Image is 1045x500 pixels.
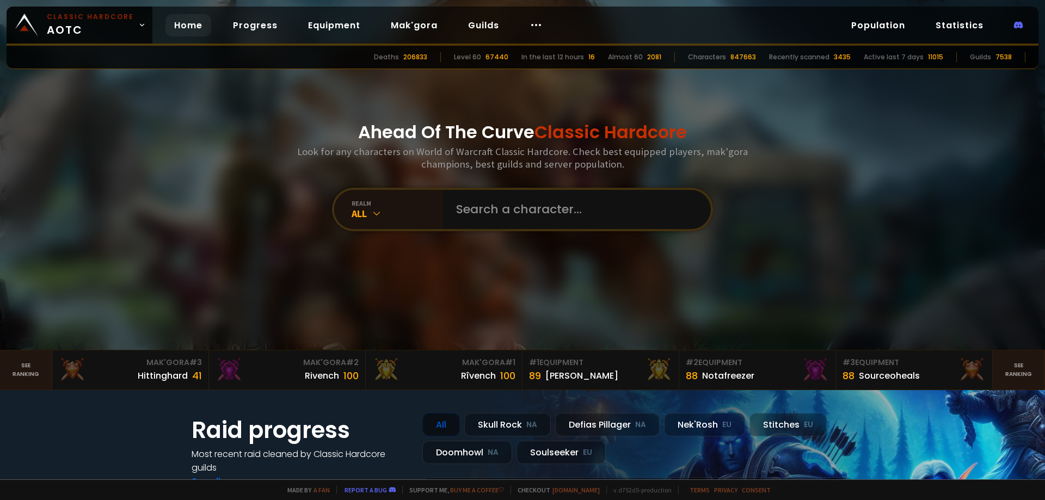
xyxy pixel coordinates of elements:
div: Deaths [374,52,399,62]
div: 7538 [995,52,1012,62]
small: NA [488,447,499,458]
span: # 3 [843,357,855,368]
div: Recently scanned [769,52,829,62]
div: 847663 [730,52,756,62]
span: # 3 [189,357,202,368]
small: EU [722,419,731,430]
a: Consent [742,486,771,494]
span: # 2 [346,357,359,368]
div: Mak'Gora [216,357,359,368]
h1: Ahead Of The Curve [358,119,687,145]
input: Search a character... [450,190,698,229]
a: Classic HardcoreAOTC [7,7,152,44]
small: Classic Hardcore [47,12,134,22]
div: 100 [343,368,359,383]
a: Buy me a coffee [450,486,504,494]
a: Report a bug [345,486,387,494]
div: Mak'Gora [59,357,202,368]
div: Hittinghard [138,369,188,382]
a: Equipment [299,14,369,36]
div: 89 [529,368,541,383]
span: # 1 [529,357,539,368]
div: All [422,413,460,436]
div: Equipment [529,357,672,368]
div: Sourceoheals [859,369,920,382]
span: Checkout [511,486,600,494]
div: 16 [588,52,595,62]
h4: Most recent raid cleaned by Classic Hardcore guilds [192,447,409,474]
span: v. d752d5 - production [606,486,672,494]
small: EU [804,419,813,430]
a: See all progress [192,475,262,487]
div: Skull Rock [464,413,551,436]
div: Equipment [843,357,986,368]
div: 100 [500,368,515,383]
span: Classic Hardcore [534,120,687,144]
div: Equipment [686,357,829,368]
a: Seeranking [993,350,1045,390]
div: 88 [686,368,698,383]
div: 3435 [834,52,851,62]
a: Terms [690,486,710,494]
div: Level 60 [454,52,481,62]
a: #3Equipment88Sourceoheals [836,350,993,390]
div: 88 [843,368,855,383]
span: # 2 [686,357,698,368]
h3: Look for any characters on World of Warcraft Classic Hardcore. Check best equipped players, mak'g... [293,145,752,170]
a: Privacy [714,486,737,494]
span: AOTC [47,12,134,38]
small: EU [583,447,592,458]
div: Stitches [749,413,827,436]
div: Mak'Gora [372,357,515,368]
span: Made by [281,486,330,494]
a: a fan [313,486,330,494]
a: Home [165,14,211,36]
div: Active last 7 days [864,52,924,62]
a: #2Equipment88Notafreezer [679,350,836,390]
div: Nek'Rosh [664,413,745,436]
div: 67440 [485,52,508,62]
a: Mak'Gora#2Rivench100 [209,350,366,390]
a: Guilds [459,14,508,36]
a: Population [843,14,914,36]
small: NA [526,419,537,430]
small: NA [635,419,646,430]
div: In the last 12 hours [521,52,584,62]
span: # 1 [505,357,515,368]
h1: Raid progress [192,413,409,447]
div: 2081 [647,52,661,62]
a: [DOMAIN_NAME] [552,486,600,494]
div: Rîvench [461,369,496,382]
div: 11015 [928,52,943,62]
a: Statistics [927,14,992,36]
div: Doomhowl [422,441,512,464]
div: Rivench [305,369,339,382]
div: Almost 60 [608,52,643,62]
a: Mak'gora [382,14,446,36]
a: Mak'Gora#3Hittinghard41 [52,350,209,390]
div: 206833 [403,52,427,62]
div: 41 [192,368,202,383]
div: Notafreezer [702,369,754,382]
div: Guilds [970,52,991,62]
a: #1Equipment89[PERSON_NAME] [522,350,679,390]
div: Characters [688,52,726,62]
div: Soulseeker [517,441,606,464]
span: Support me, [402,486,504,494]
div: Defias Pillager [555,413,660,436]
div: All [352,207,443,220]
div: realm [352,199,443,207]
a: Mak'Gora#1Rîvench100 [366,350,522,390]
div: [PERSON_NAME] [545,369,618,382]
a: Progress [224,14,286,36]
